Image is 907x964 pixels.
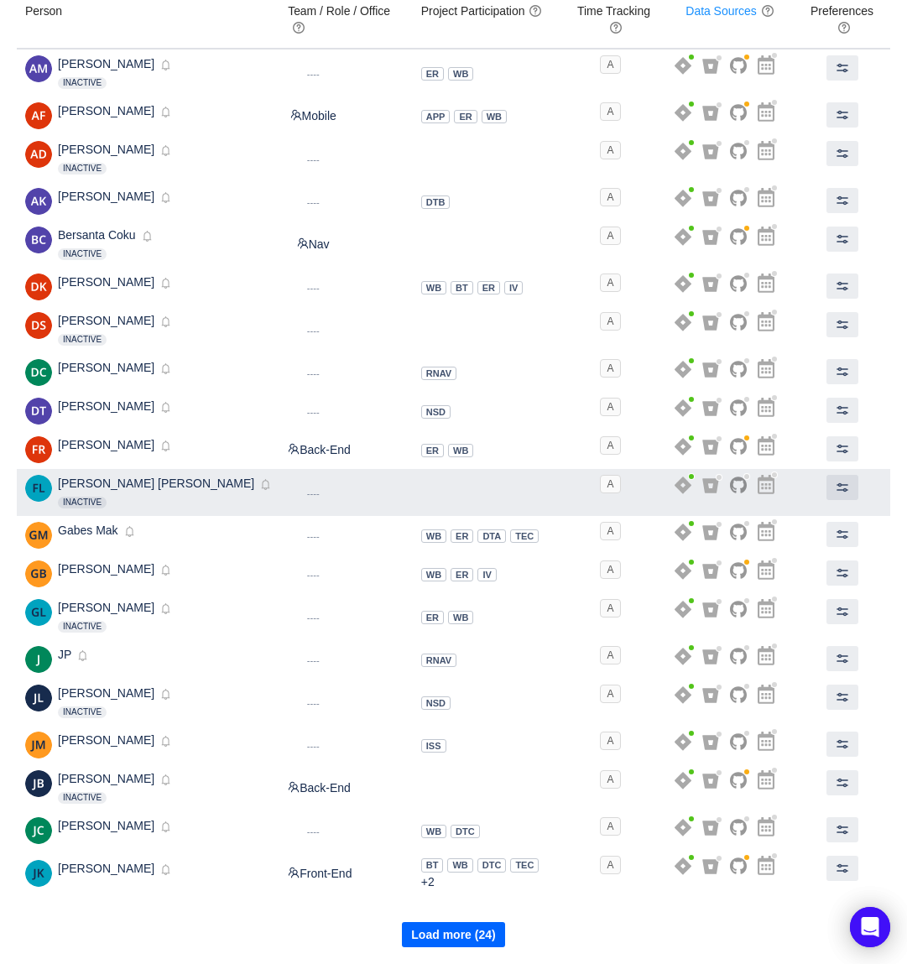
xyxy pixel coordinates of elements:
[58,104,154,117] span: [PERSON_NAME]
[421,875,435,888] span: +2
[58,524,118,537] span: Gabes Mak
[297,237,309,249] i: icon: team
[142,231,153,242] i: icon: bell
[58,190,154,203] span: [PERSON_NAME]
[292,21,305,34] span: question
[426,112,446,122] span: APP
[456,826,475,836] span: DTC
[811,4,873,34] span: Preferences
[515,531,534,541] span: TEC
[58,648,71,661] span: JP
[160,278,171,289] i: icon: bell
[426,698,446,708] span: NSD
[58,163,107,175] aui-badge: Inactive
[25,817,52,844] img: 3738a7b4cced7cb17ddeb0514549c8d2
[307,570,320,580] small: ----
[58,248,107,260] aui-badge: Inactive
[487,112,502,122] span: WB
[58,57,154,70] span: [PERSON_NAME]
[426,826,441,836] span: WB
[58,562,154,576] span: [PERSON_NAME]
[58,143,154,156] span: [PERSON_NAME]
[761,4,774,18] span: question
[452,860,467,870] span: WB
[600,188,620,206] span: A
[426,407,446,417] span: NSD
[837,21,851,34] span: question
[307,612,320,623] small: ----
[600,770,620,789] span: A
[426,570,441,580] span: WB
[600,359,620,378] span: A
[160,689,171,700] i: icon: bell
[288,443,351,456] span: Back-End
[600,102,620,121] span: A
[25,599,52,626] img: GL-4.png
[25,646,52,673] img: ce327aaac5fa758bb5deb84fe1e973f9
[288,867,300,878] i: icon: team
[58,314,154,327] span: [PERSON_NAME]
[307,283,320,293] small: ----
[58,334,107,346] aui-badge: Inactive
[307,698,320,708] small: ----
[58,706,107,718] aui-badge: Inactive
[426,741,441,751] span: ISS
[25,141,52,168] img: f3184b6b857923c3eed1a0f0d5fbc3f0
[459,112,472,122] span: ER
[600,55,620,74] span: A
[307,531,320,541] small: ----
[600,274,620,292] span: A
[426,860,439,870] span: BT
[600,141,620,159] span: A
[25,522,52,549] img: GM-6.png
[482,860,502,870] span: DTC
[288,3,404,36] h4: Team / Role / Office
[307,326,320,336] small: ----
[307,197,320,207] small: ----
[160,440,171,451] i: icon: bell
[600,522,620,540] span: A
[160,821,171,832] i: icon: bell
[850,907,890,947] div: Open Intercom Messenger
[160,736,171,747] i: icon: bell
[453,69,468,79] span: WB
[307,488,320,498] small: ----
[600,856,620,874] span: A
[160,145,171,156] i: icon: bell
[600,436,620,455] span: A
[426,283,441,293] span: WB
[600,732,620,750] span: A
[58,399,154,413] span: [PERSON_NAME]
[160,603,171,614] i: icon: bell
[25,359,52,386] img: a84160273d44932e52bb66e184b3133f
[58,792,107,804] aui-badge: Inactive
[402,922,504,947] button: Load more (24)
[58,601,154,614] span: [PERSON_NAME]
[570,3,658,36] h4: Time Tracking
[25,188,52,215] img: c6ff1f34a371f1774ecfbdba72f4ce73
[25,398,52,425] img: ce2b1905b4d8b6f8b779de378cc3cbd7
[160,565,171,576] i: icon: bell
[307,368,320,378] small: ----
[600,817,620,836] span: A
[25,475,52,502] img: FL-4.png
[600,475,620,493] span: A
[58,862,154,875] span: [PERSON_NAME]
[160,864,171,875] i: icon: bell
[307,655,320,665] small: ----
[58,77,107,89] aui-badge: Inactive
[25,102,52,129] img: AF-1.png
[307,154,320,164] small: ----
[482,531,501,541] span: DTA
[25,312,52,339] img: ee2bc60e42c97346abe7644744d53814
[426,368,451,378] span: RNAV
[25,560,52,587] img: GB-6.png
[290,109,336,122] span: Mobile
[160,402,171,413] i: icon: bell
[58,686,154,700] span: [PERSON_NAME]
[58,438,154,451] span: [PERSON_NAME]
[426,531,441,541] span: WB
[288,781,351,795] span: Back-End
[456,531,468,541] span: ER
[58,733,154,747] span: [PERSON_NAME]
